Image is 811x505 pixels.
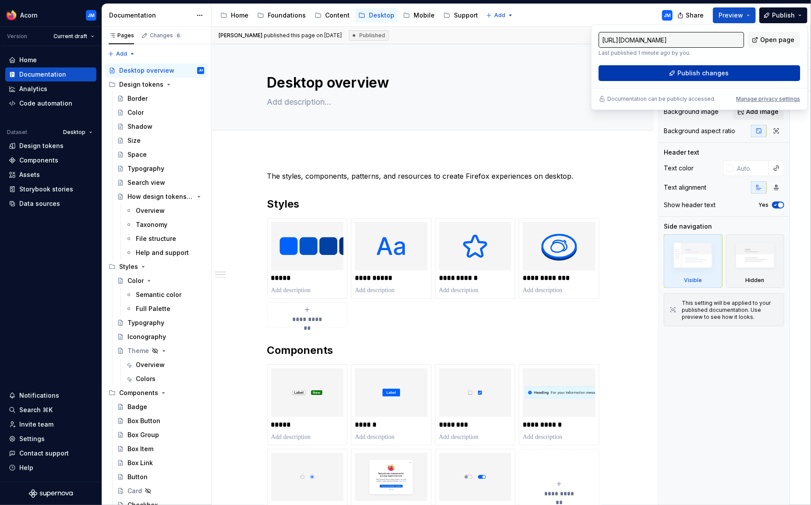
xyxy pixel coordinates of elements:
[198,66,203,75] div: JM
[607,95,715,102] p: Documentation can be publicly accessed.
[113,134,208,148] a: Size
[454,11,478,20] div: Support
[127,94,148,103] div: Border
[127,346,149,355] div: Theme
[664,127,735,135] div: Background aspect ratio
[105,78,208,92] div: Design tokens
[127,459,153,467] div: Box Link
[175,32,182,39] span: 6
[19,170,40,179] div: Assets
[5,139,96,153] a: Design tokens
[127,403,147,411] div: Badge
[231,11,248,20] div: Home
[113,470,208,484] a: Button
[5,197,96,211] a: Data sources
[217,8,252,22] a: Home
[113,176,208,190] a: Search view
[88,12,95,19] div: JM
[355,453,428,501] img: cf071299-0494-4d58-9cb5-1a021bf9a18e.png
[19,391,59,400] div: Notifications
[268,11,306,20] div: Foundations
[267,197,599,211] h2: Styles
[5,446,96,460] button: Contact support
[266,72,597,93] textarea: Desktop overview
[664,148,699,157] div: Header text
[19,56,37,64] div: Home
[414,11,435,20] div: Mobile
[127,332,166,341] div: Iconography
[109,11,192,20] div: Documentation
[116,50,127,57] span: Add
[122,358,208,372] a: Overview
[113,190,208,204] a: How design tokens work
[6,10,17,21] img: 894890ef-b4b9-4142-abf4-a08b65caed53.png
[119,262,138,271] div: Styles
[113,400,208,414] a: Badge
[113,484,208,498] a: Card
[127,431,159,439] div: Box Group
[271,453,344,501] img: 078b2722-193f-4966-9195-ebf498cd7f68.png
[150,32,182,39] div: Changes
[325,11,350,20] div: Content
[105,386,208,400] div: Components
[760,35,794,44] span: Open page
[349,30,389,41] div: Published
[772,11,795,20] span: Publish
[53,33,87,40] span: Current draft
[127,473,148,481] div: Button
[664,12,671,19] div: JM
[483,9,516,21] button: Add
[439,453,512,501] img: a417362f-cd28-42ef-8fcc-bf916f6c19e6.png
[664,183,706,192] div: Text alignment
[136,220,167,229] div: Taxonomy
[19,141,64,150] div: Design tokens
[105,48,138,60] button: Add
[113,162,208,176] a: Typography
[19,463,33,472] div: Help
[733,160,769,176] input: Auto
[113,92,208,106] a: Border
[2,6,100,25] button: AcornJM
[726,234,785,288] div: Hidden
[59,126,96,138] button: Desktop
[267,343,599,357] h2: Components
[122,246,208,260] a: Help and support
[713,7,756,23] button: Preview
[664,234,722,288] div: Visible
[311,8,353,22] a: Content
[440,8,482,22] a: Support
[5,432,96,446] a: Settings
[355,368,428,417] img: 4b7f1c1f-f939-4277-9b57-1319d44416cb.png
[127,150,147,159] div: Space
[113,428,208,442] a: Box Group
[113,120,208,134] a: Shadow
[127,136,141,145] div: Size
[219,32,262,39] span: [PERSON_NAME]
[5,67,96,81] a: Documentation
[523,222,595,270] img: 34e2eff9-4ea0-4696-a223-3c10f06a4057.png
[122,204,208,218] a: Overview
[119,66,174,75] div: Desktop overview
[664,164,694,173] div: Text color
[136,290,181,299] div: Semantic color
[217,7,482,24] div: Page tree
[5,182,96,196] a: Storybook stories
[439,368,512,417] img: 0a45d0ec-2c1f-43f4-a5b2-d2606e473bbd.png
[136,234,176,243] div: File structure
[686,11,704,20] span: Share
[5,168,96,182] a: Assets
[719,11,743,20] span: Preview
[7,129,27,136] div: Dataset
[673,7,709,23] button: Share
[127,108,144,117] div: Color
[746,277,765,284] div: Hidden
[267,171,599,181] p: The styles, components, patterns, and resources to create Firefox experiences on desktop.
[113,316,208,330] a: Typography
[113,274,208,288] a: Color
[664,222,712,231] div: Side navigation
[109,32,134,39] div: Pages
[439,222,512,270] img: 33314d04-a8ce-4b99-9f3b-d39c8daba057.png
[599,65,800,81] button: Publish changes
[5,82,96,96] a: Analytics
[759,7,807,23] button: Publish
